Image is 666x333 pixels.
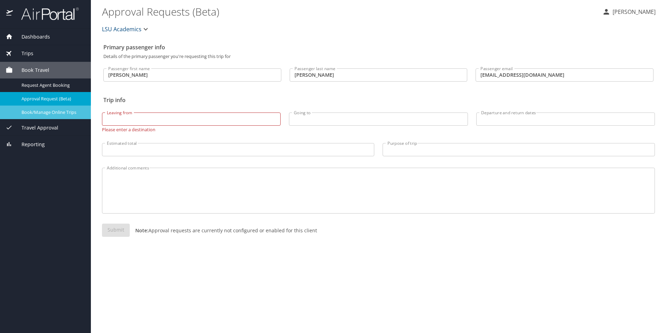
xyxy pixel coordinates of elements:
[6,7,14,20] img: icon-airportal.png
[102,126,281,132] p: Please enter a destination
[102,24,142,34] span: LSU Academics
[13,141,45,148] span: Reporting
[99,22,153,36] button: LSU Academics
[22,109,83,116] span: Book/Manage Online Trips
[103,42,654,53] h2: Primary passenger info
[22,82,83,89] span: Request Agent Booking
[103,54,654,59] p: Details of the primary passenger you're requesting this trip for
[103,94,654,106] h2: Trip info
[22,95,83,102] span: Approval Request (Beta)
[599,6,658,18] button: [PERSON_NAME]
[130,227,317,234] p: Approval requests are currently not configured or enabled for this client
[610,8,656,16] p: [PERSON_NAME]
[102,1,597,22] h1: Approval Requests (Beta)
[13,33,50,41] span: Dashboards
[13,50,33,57] span: Trips
[13,124,58,132] span: Travel Approval
[13,66,49,74] span: Book Travel
[135,227,148,234] strong: Note:
[14,7,79,20] img: airportal-logo.png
